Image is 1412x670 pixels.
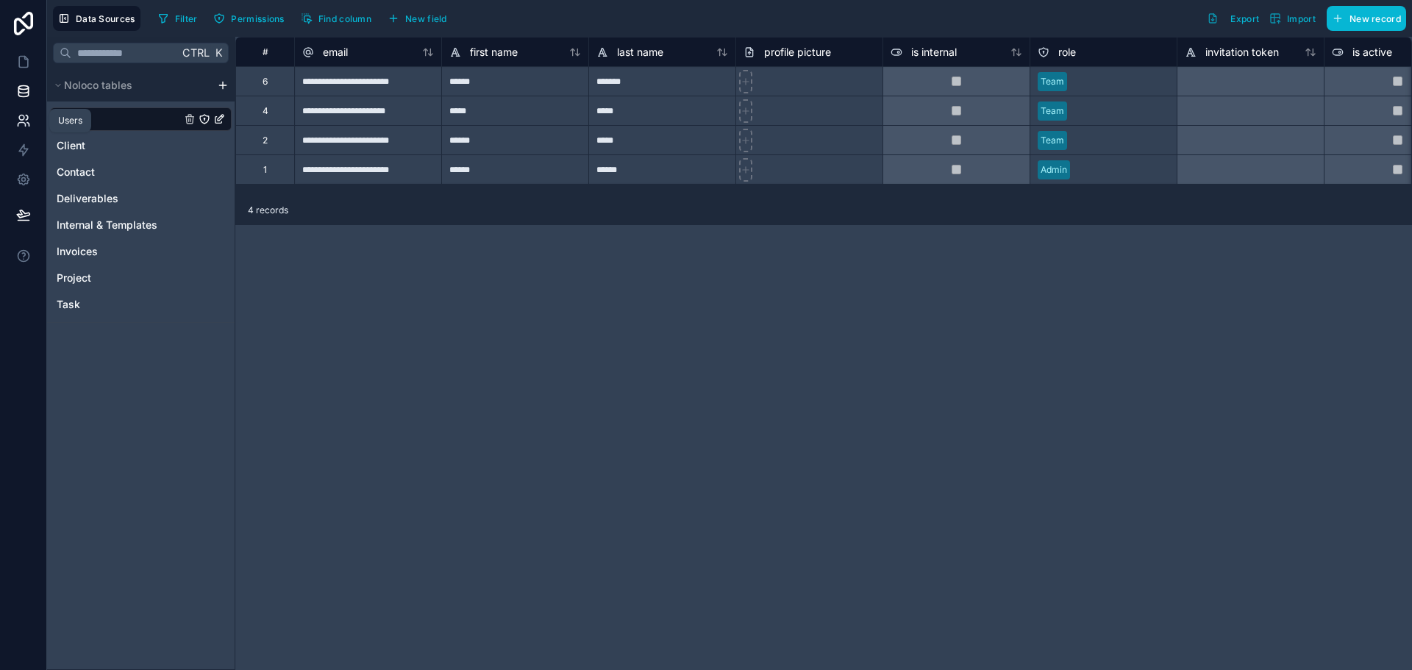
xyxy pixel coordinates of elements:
div: Users [58,115,82,126]
span: invitation token [1205,45,1279,60]
button: Filter [152,7,203,29]
span: 4 records [248,204,288,216]
span: Import [1287,13,1316,24]
div: Team [1041,134,1064,147]
button: Find column [296,7,377,29]
span: is internal [911,45,957,60]
button: New record [1327,6,1406,31]
a: Permissions [208,7,295,29]
span: Export [1230,13,1259,24]
span: profile picture [764,45,831,60]
span: is active [1352,45,1392,60]
span: K [213,48,224,58]
span: New field [405,13,447,24]
span: Find column [318,13,371,24]
span: role [1058,45,1076,60]
button: Export [1202,6,1264,31]
span: email [323,45,348,60]
div: # [247,46,283,57]
span: Permissions [231,13,284,24]
button: Permissions [208,7,289,29]
button: New field [382,7,452,29]
div: 1 [263,164,267,176]
div: Team [1041,75,1064,88]
span: New record [1349,13,1401,24]
button: Import [1264,6,1321,31]
div: Team [1041,104,1064,118]
span: first name [470,45,518,60]
span: Filter [175,13,198,24]
div: 2 [263,135,268,146]
div: Admin [1041,163,1067,177]
a: New record [1321,6,1406,31]
span: last name [617,45,663,60]
span: Ctrl [181,43,211,62]
span: Data Sources [76,13,135,24]
div: 6 [263,76,268,88]
button: Data Sources [53,6,140,31]
div: 4 [263,105,268,117]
